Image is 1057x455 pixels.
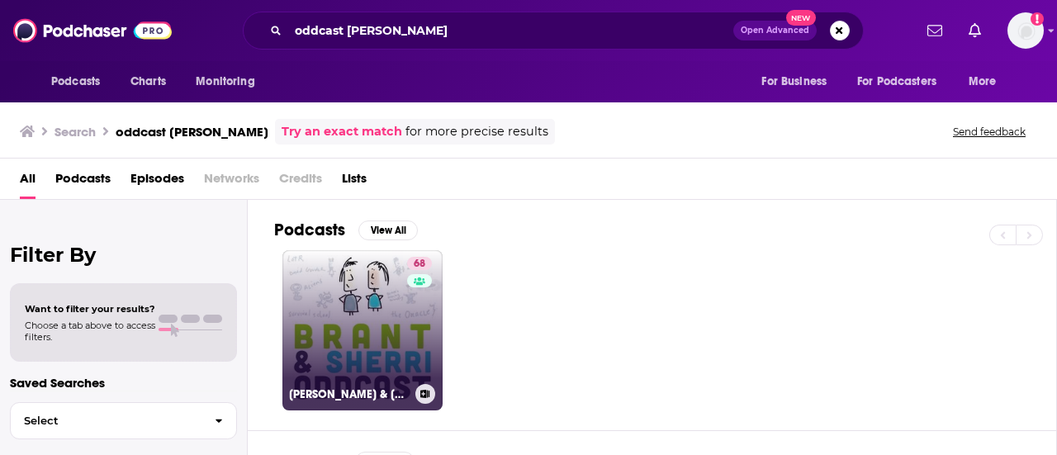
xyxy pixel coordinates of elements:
a: 68 [407,257,432,270]
span: Want to filter your results? [25,303,155,315]
input: Search podcasts, credits, & more... [288,17,733,44]
button: open menu [40,66,121,97]
svg: Add a profile image [1031,12,1044,26]
a: All [20,165,36,199]
h3: [PERSON_NAME] & [PERSON_NAME] Oddcast [289,387,409,401]
button: View All [358,220,418,240]
button: open menu [957,66,1017,97]
span: Select [11,415,201,426]
button: Send feedback [948,125,1031,139]
a: PodcastsView All [274,220,418,240]
span: Logged in as WPubPR1 [1007,12,1044,49]
a: Charts [120,66,176,97]
button: Show profile menu [1007,12,1044,49]
img: Podchaser - Follow, Share and Rate Podcasts [13,15,172,46]
span: for more precise results [405,122,548,141]
span: More [969,70,997,93]
span: Open Advanced [741,26,809,35]
span: 68 [414,256,425,273]
a: Show notifications dropdown [921,17,949,45]
a: Podcasts [55,165,111,199]
a: Try an exact match [282,122,402,141]
a: Lists [342,165,367,199]
span: Podcasts [51,70,100,93]
div: Search podcasts, credits, & more... [243,12,864,50]
a: Episodes [130,165,184,199]
span: Charts [130,70,166,93]
span: For Business [761,70,827,93]
span: New [786,10,816,26]
h3: oddcast [PERSON_NAME] [116,124,268,140]
button: open menu [184,66,276,97]
span: Monitoring [196,70,254,93]
button: open menu [750,66,847,97]
button: open menu [846,66,960,97]
button: Select [10,402,237,439]
span: Credits [279,165,322,199]
a: 68[PERSON_NAME] & [PERSON_NAME] Oddcast [282,250,443,410]
span: For Podcasters [857,70,936,93]
p: Saved Searches [10,375,237,391]
h2: Filter By [10,243,237,267]
h3: Search [55,124,96,140]
span: Choose a tab above to access filters. [25,320,155,343]
img: User Profile [1007,12,1044,49]
h2: Podcasts [274,220,345,240]
button: Open AdvancedNew [733,21,817,40]
a: Show notifications dropdown [962,17,988,45]
span: Networks [204,165,259,199]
